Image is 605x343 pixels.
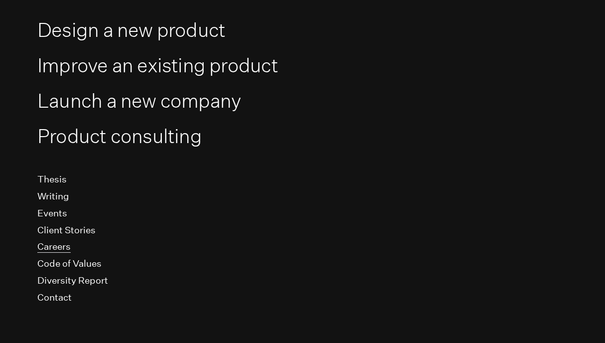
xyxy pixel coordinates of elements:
a: Client Stories [37,224,96,236]
a: Design a new product [37,18,225,42]
a: Events [37,207,67,219]
a: Launch a new company [37,89,241,113]
a: Careers [37,240,71,253]
a: Code of Values [37,257,102,270]
a: Diversity Report [37,274,108,287]
a: Thesis [37,173,67,185]
a: Writing [37,190,69,202]
a: Product consulting [37,125,202,149]
a: Improve an existing product [37,54,278,78]
a: Contact [37,291,72,304]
